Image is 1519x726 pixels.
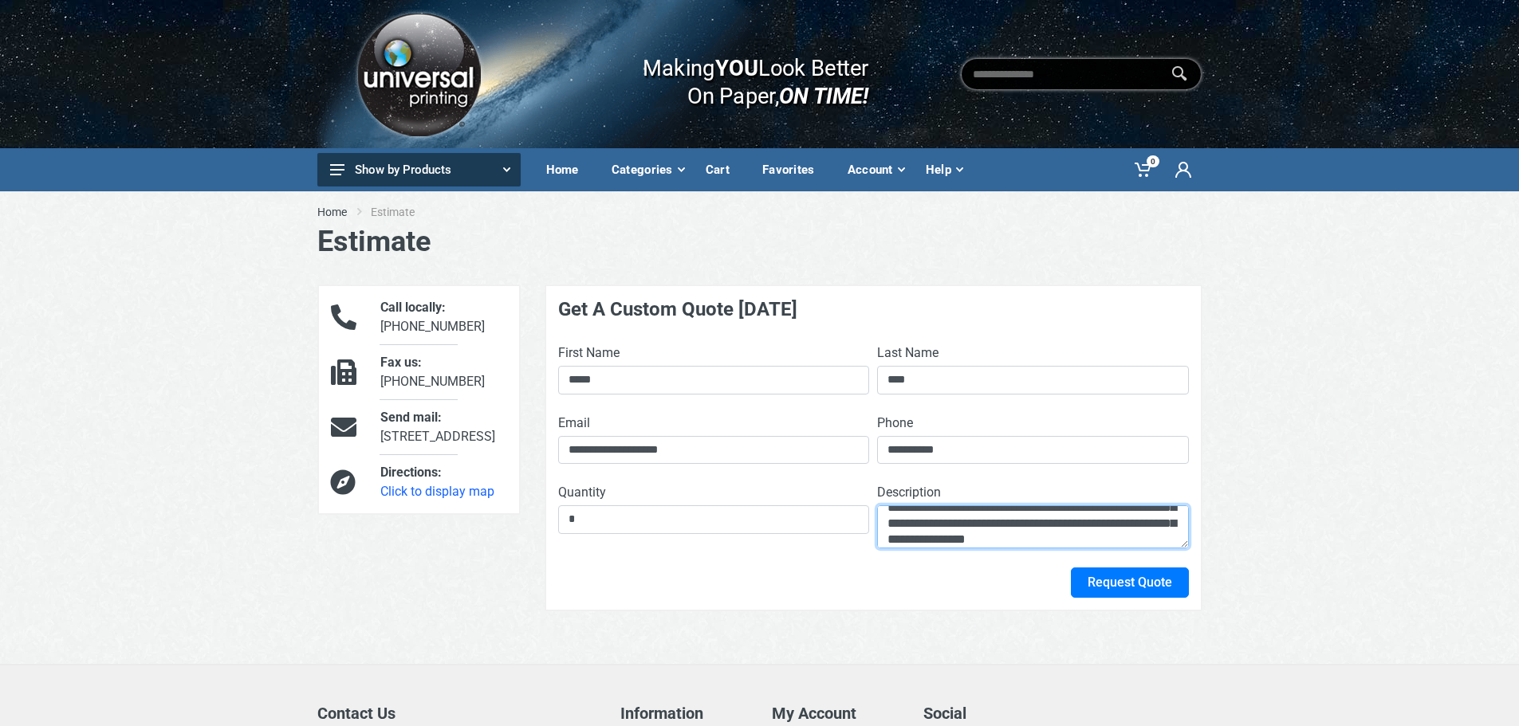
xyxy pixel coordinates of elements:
[836,153,915,186] div: Account
[380,484,494,499] a: Click to display map
[620,704,748,723] h5: Information
[317,204,347,220] a: Home
[558,414,590,433] label: Email
[558,483,606,502] label: Quantity
[380,355,422,370] span: Fax us:
[877,414,913,433] label: Phone
[1124,148,1164,191] a: 0
[535,148,600,191] a: Home
[695,148,751,191] a: Cart
[352,7,486,142] img: Logo.png
[368,353,518,391] div: [PHONE_NUMBER]
[915,153,973,186] div: Help
[877,483,941,502] label: Description
[317,704,596,723] h5: Contact Us
[380,410,442,425] span: Send mail:
[600,153,695,186] div: Categories
[558,343,620,363] label: First Name
[715,54,758,81] b: YOU
[877,343,939,363] label: Last Name
[380,465,442,480] span: Directions:
[371,204,439,220] li: Estimate
[751,148,836,191] a: Favorites
[317,225,1202,259] h1: Estimate
[1071,567,1189,598] button: Request Quote
[317,204,1202,220] nav: breadcrumb
[558,298,1189,321] h4: Get A Custom Quote [DATE]
[695,153,751,186] div: Cart
[380,300,446,315] span: Call locally:
[751,153,836,186] div: Favorites
[923,704,1202,723] h5: Social
[1147,155,1159,167] span: 0
[368,408,518,446] div: [STREET_ADDRESS]
[612,38,869,110] div: Making Look Better On Paper,
[317,153,521,186] button: Show by Products
[779,82,868,109] i: ON TIME!
[368,298,518,336] div: [PHONE_NUMBER]
[535,153,600,186] div: Home
[772,704,899,723] h5: My Account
